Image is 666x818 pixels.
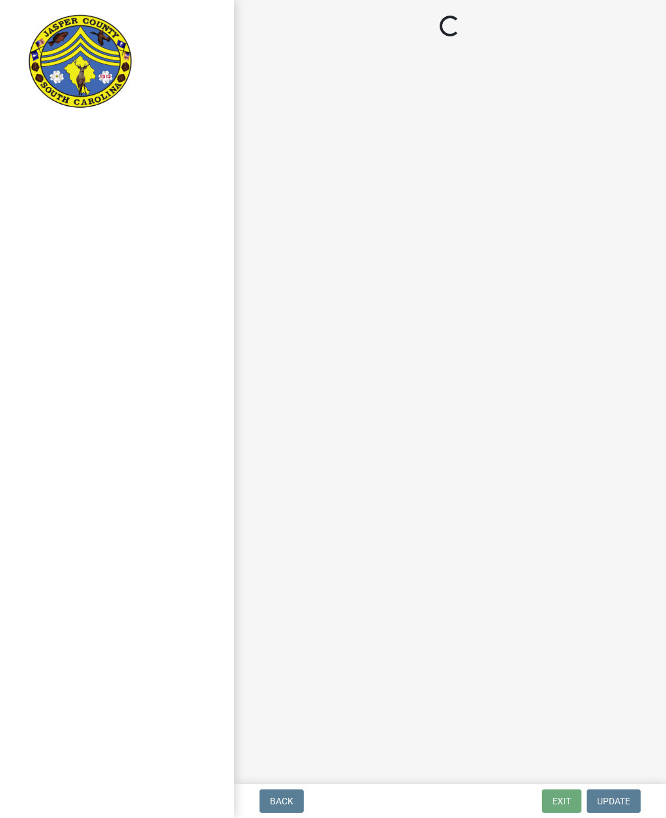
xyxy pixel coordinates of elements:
[260,789,304,813] button: Back
[597,796,630,806] span: Update
[270,796,293,806] span: Back
[26,14,135,111] img: Jasper County, South Carolina
[542,789,581,813] button: Exit
[587,789,641,813] button: Update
